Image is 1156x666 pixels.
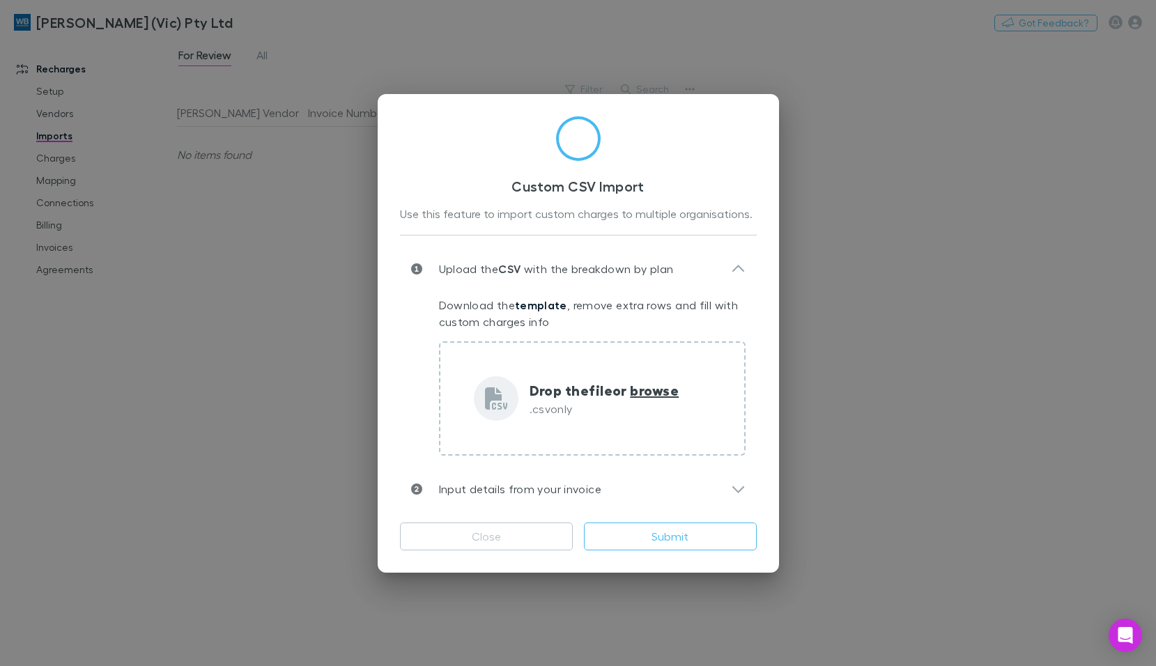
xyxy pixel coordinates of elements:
[400,467,757,511] div: Input details from your invoice
[400,247,757,291] div: Upload theCSV with the breakdown by plan
[1109,619,1142,652] div: Open Intercom Messenger
[530,380,679,401] p: Drop the file or
[530,401,679,417] p: .csv only
[400,178,757,194] h3: Custom CSV Import
[498,262,521,276] strong: CSV
[584,522,757,550] button: Submit
[515,298,567,312] a: template
[630,381,679,399] span: browse
[439,297,746,330] p: Download the , remove extra rows and fill with custom charges info
[422,261,674,277] p: Upload the with the breakdown by plan
[422,481,601,497] p: Input details from your invoice
[400,206,757,224] div: Use this feature to import custom charges to multiple organisations.
[400,522,573,550] button: Close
